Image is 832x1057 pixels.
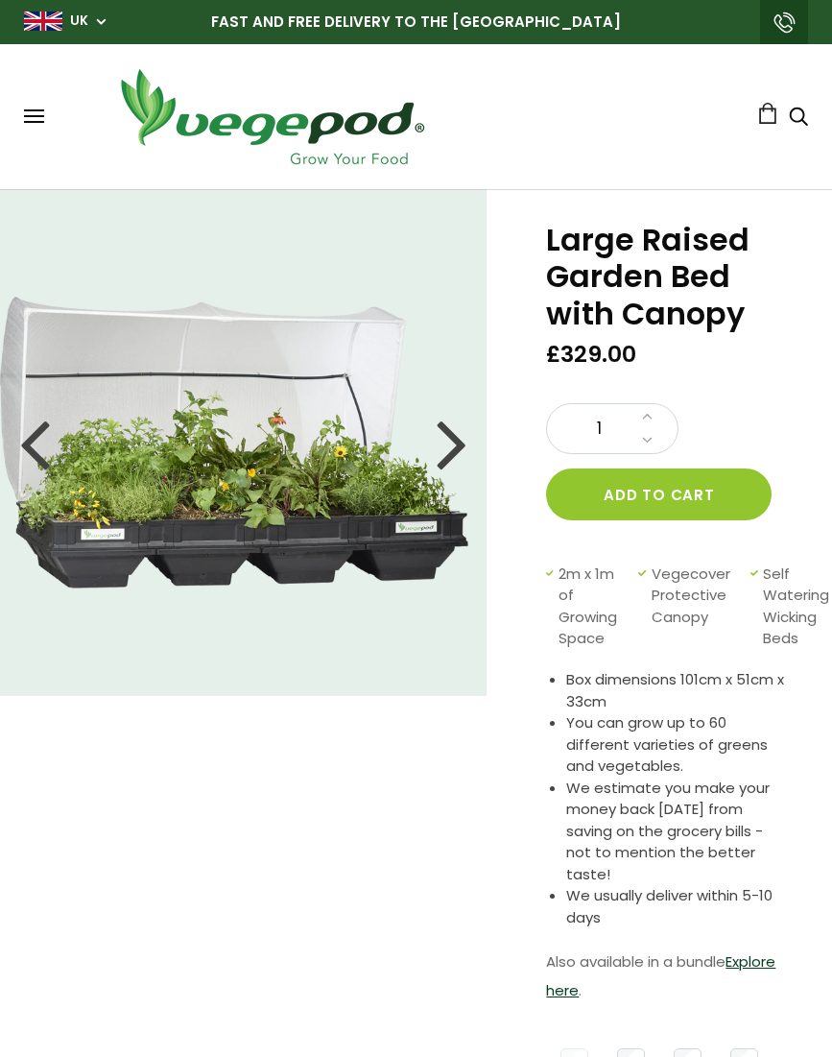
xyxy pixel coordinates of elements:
[546,340,636,370] span: £329.00
[652,564,742,650] span: Vegecover Protective Canopy
[70,12,88,31] a: UK
[636,404,658,429] a: Increase quantity by 1
[546,948,784,1005] p: Also available in a bundle .
[566,417,631,442] span: 1
[559,564,629,650] span: 2m x 1m of Growing Space
[636,428,658,453] a: Decrease quantity by 1
[566,778,784,886] li: We estimate you make your money back [DATE] from saving on the grocery bills - not to mention the...
[24,12,62,31] img: gb_large.png
[546,468,772,520] button: Add to cart
[546,222,784,332] h1: Large Raised Garden Bed with Canopy
[566,669,784,712] li: Box dimensions 101cm x 51cm x 33cm
[789,108,808,129] a: Search
[104,63,440,170] img: Vegepod
[566,712,784,778] li: You can grow up to 60 different varieties of greens and vegetables.
[566,885,784,928] li: We usually deliver within 5-10 days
